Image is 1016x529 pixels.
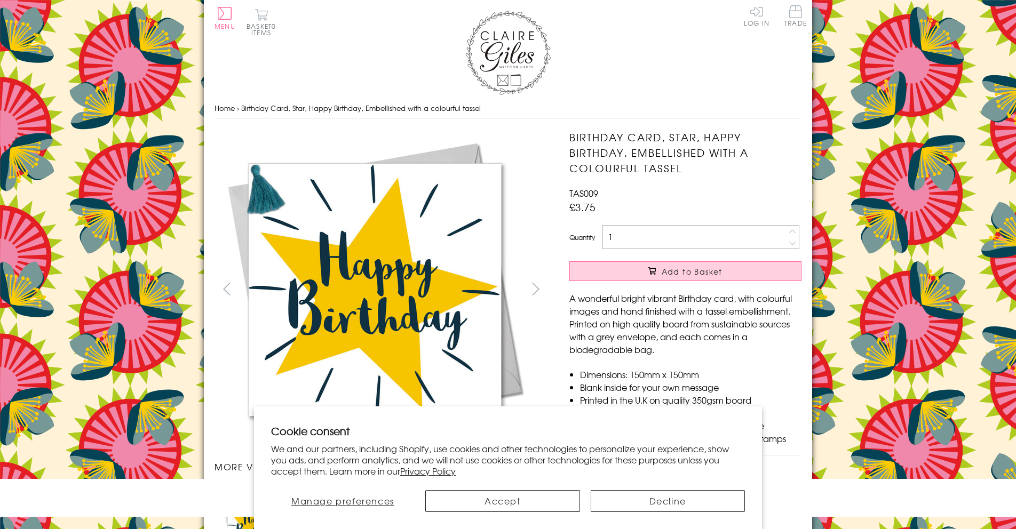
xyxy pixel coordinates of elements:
[580,368,801,381] li: Dimensions: 150mm x 150mm
[241,103,481,113] span: Birthday Card, Star, Happy Birthday, Embellished with a colourful tassel
[591,490,745,512] button: Decline
[400,464,456,477] a: Privacy Policy
[215,7,235,29] button: Menu
[548,130,868,450] img: Birthday Card, Star, Happy Birthday, Embellished with a colourful tassel
[569,233,595,242] label: Quantity
[465,11,551,95] img: Claire Giles Greetings Cards
[251,21,276,37] span: 0 items
[271,423,745,438] h2: Cookie consent
[215,130,535,450] img: Birthday Card, Star, Happy Birthday, Embellished with a colourful tassel
[784,5,807,28] a: Trade
[237,103,239,113] span: ›
[291,494,394,507] span: Manage preferences
[215,277,239,301] button: prev
[580,381,801,394] li: Blank inside for your own message
[580,394,801,406] li: Printed in the U.K on quality 350gsm board
[215,98,801,119] nav: breadcrumbs
[569,292,801,356] p: A wonderful bright vibrant Birthday card, with colourful images and hand finished with a tassel e...
[215,21,235,31] span: Menu
[425,490,580,512] button: Accept
[662,266,723,277] span: Add to Basket
[215,103,235,113] a: Home
[215,460,548,473] h3: More views
[247,9,276,36] button: Basket0 items
[784,5,807,26] span: Trade
[569,130,801,175] h1: Birthday Card, Star, Happy Birthday, Embellished with a colourful tassel
[524,277,548,301] button: next
[744,5,769,26] a: Log In
[569,199,596,214] span: £3.75
[271,443,745,476] p: We and our partners, including Shopify, use cookies and other technologies to personalize your ex...
[271,490,415,512] button: Manage preferences
[569,261,801,281] button: Add to Basket
[569,187,598,199] span: TAS009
